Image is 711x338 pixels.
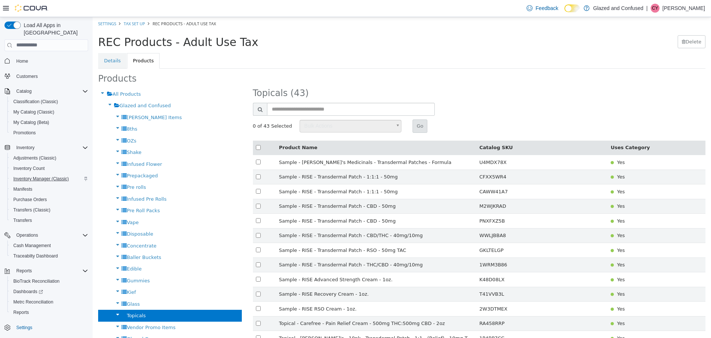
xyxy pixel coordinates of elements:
span: Shake [34,132,49,138]
span: Traceabilty Dashboard [10,252,88,260]
span: 8ths [34,109,44,115]
td: T41VVB3L [384,270,515,285]
a: Dashboards [10,287,46,296]
div: Connie Yates [651,4,660,13]
span: Inventory Count [10,164,88,173]
span: Purchase Orders [10,195,88,204]
span: REC Products - Adult Use Tax [6,19,166,32]
span: Inventory [13,143,88,152]
button: Classification (Classic) [7,96,91,107]
button: Promotions [7,128,91,138]
button: Purchase Orders [7,194,91,205]
button: Inventory [1,142,91,153]
span: Infused Pre Rolls [34,179,74,185]
span: Transfers [13,217,32,223]
span: OZs [34,121,44,127]
a: My Catalog (Classic) [10,108,57,117]
a: Bulk Actions [207,103,309,115]
td: Yes [515,138,613,153]
span: Customers [13,72,88,81]
a: Settings [6,4,24,9]
span: Gummies [34,261,57,266]
button: Operations [1,230,91,240]
td: Yes [515,152,613,167]
td: GKLTELGP [384,226,515,241]
span: My Catalog (Beta) [10,118,88,127]
input: Dark Mode [564,4,580,12]
span: Home [16,58,28,64]
span: Settings [13,323,88,332]
a: Classification (Classic) [10,97,61,106]
a: Feedback [524,1,561,16]
span: Operations [13,231,88,240]
button: My Catalog (Classic) [7,107,91,117]
span: Catalog [16,88,31,94]
td: M2WJKRAD [384,182,515,197]
td: Topical - Carefree - Pain Relief Cream - 500mg THC:500mg CBD - 2oz [183,299,384,314]
td: Sample - RISE - Transdermal Patch - CBD - 50mg [183,197,384,211]
span: Inventory Manager (Classic) [10,174,88,183]
span: Promotions [10,128,88,137]
td: Sample - RISE RSO Cream - 1oz. [183,285,384,299]
span: Dashboards [13,289,43,295]
a: Settings [13,323,35,332]
button: Transfers [7,215,91,226]
span: My Catalog (Classic) [10,108,88,117]
span: Vendor Promo Items [34,308,83,313]
button: Customers [1,71,91,82]
td: Sample - RISE - Transdermal Patch - 1:1:1 - 50mg [183,152,384,167]
button: Catalog [13,87,34,96]
td: 2W3DTMEX [384,285,515,299]
span: Disposable [34,214,60,220]
a: Inventory Manager (Classic) [10,174,72,183]
span: [PERSON_NAME] Items [34,98,89,103]
span: Catalog [13,87,88,96]
td: Yes [515,270,613,285]
a: Transfers (Classic) [10,206,53,214]
span: Transfers (Classic) [13,207,50,213]
a: Traceabilty Dashboard [10,252,61,260]
td: Topical - [PERSON_NAME]'s - 10pk - Transdermal Patch - 1:1 - (Relief) - 10mg THC:10mg CBD [183,314,384,329]
button: Catalog [1,86,91,96]
span: Pre rolls [34,167,53,173]
span: Transfers (Classic) [10,206,88,214]
a: Metrc Reconciliation [10,298,56,306]
a: Products [34,36,67,52]
span: Traceabilty Dashboard [13,253,58,259]
button: BioTrack Reconciliation [7,276,91,286]
span: Prepackaged [34,156,65,161]
span: Cash Management [10,241,88,250]
img: Cova [15,4,48,12]
p: | [646,4,648,13]
td: Yes [515,226,613,241]
span: Glass [34,284,47,290]
td: Sample - RISE - Transdermal Patch - 1:1:1 - 50mg [183,167,384,182]
span: Products [6,56,44,67]
span: Glazed and Confused [27,86,79,91]
span: Infused Flower [34,144,69,150]
td: Sample - RISE Advanced Strength Cream - 1oz. [183,255,384,270]
a: Tax Set Up [31,4,53,9]
span: Reports [16,268,32,274]
span: BioTrack Reconciliation [13,278,60,284]
span: All Products [20,74,48,80]
a: My Catalog (Beta) [10,118,52,127]
span: Dashboards [10,287,88,296]
a: Manifests [10,185,35,194]
span: Metrc Reconciliation [13,299,53,305]
span: My Catalog (Beta) [13,119,49,125]
button: Inventory [13,143,37,152]
td: Sample - RISE - Transdermal Patch - CBD/THC - 40mg/10mg [183,211,384,226]
span: Adjustments (Classic) [10,154,88,163]
a: BioTrack Reconciliation [10,277,63,286]
th: Uses Category [515,124,613,138]
span: Home [13,56,88,66]
span: Settings [16,325,32,331]
span: Load All Apps in [GEOGRAPHIC_DATA] [21,22,88,36]
td: Yes [515,314,613,329]
td: Yes [515,255,613,270]
span: Transfers [10,216,88,225]
a: Home [13,57,31,66]
span: Manifests [13,186,32,192]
